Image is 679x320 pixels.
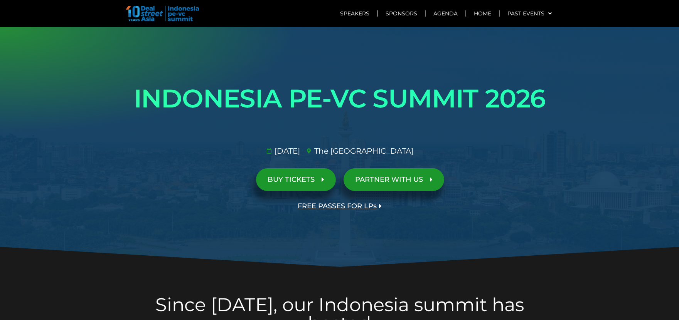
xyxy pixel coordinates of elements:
span: The [GEOGRAPHIC_DATA]​ [312,145,413,157]
a: FREE PASSES FOR LPs [286,195,393,218]
a: Past Events [500,5,559,22]
a: Home [466,5,499,22]
a: Sponsors [378,5,425,22]
a: BUY TICKETS [256,168,336,191]
span: BUY TICKETS [268,176,315,183]
h1: INDONESIA PE-VC SUMMIT 2026 [124,77,556,120]
span: FREE PASSES FOR LPs [298,203,377,210]
span: [DATE]​ [273,145,300,157]
a: PARTNER WITH US [344,168,444,191]
a: Speakers [332,5,377,22]
span: PARTNER WITH US [355,176,423,183]
a: Agenda [426,5,465,22]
